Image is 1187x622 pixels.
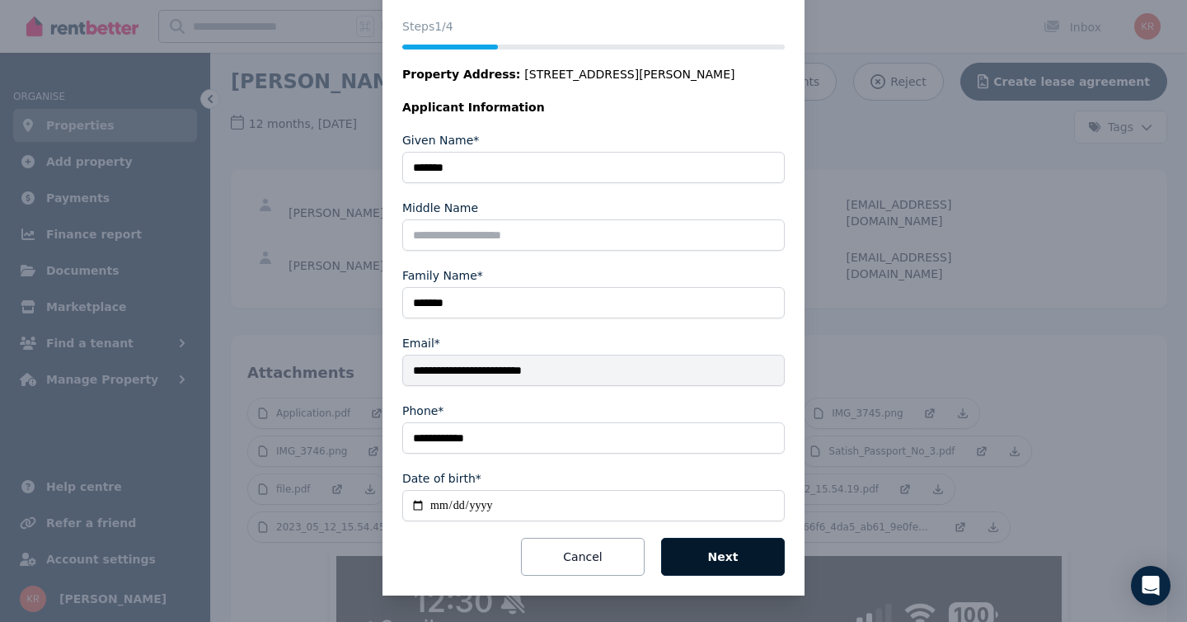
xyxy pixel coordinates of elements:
[402,18,785,35] p: Steps 1 /4
[661,538,785,576] button: Next
[402,470,481,487] label: Date of birth*
[402,132,479,148] label: Given Name*
[402,68,520,81] span: Property Address:
[402,267,483,284] label: Family Name*
[402,99,785,115] legend: Applicant Information
[402,403,443,419] label: Phone*
[521,538,645,576] button: Cancel
[402,335,440,351] label: Email*
[524,66,734,82] span: [STREET_ADDRESS][PERSON_NAME]
[1131,566,1171,606] div: Open Intercom Messenger
[402,200,478,216] label: Middle Name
